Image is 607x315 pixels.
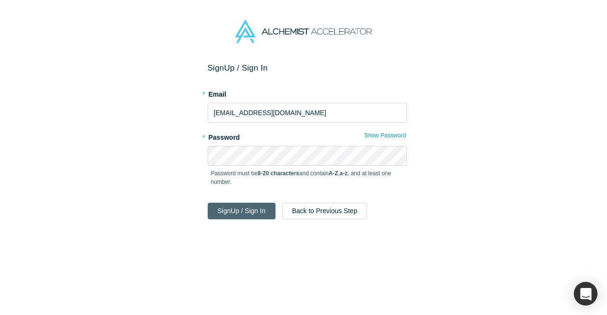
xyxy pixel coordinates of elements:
p: Password must be and contain , , and at least one number. [211,169,404,186]
label: Email [208,86,407,99]
label: Password [208,129,407,143]
button: Back to Previous Step [282,203,368,219]
strong: a-z [340,170,348,177]
img: Alchemist Accelerator Logo [235,20,372,43]
h2: Sign Up / Sign In [208,63,407,73]
strong: 8-20 characters [258,170,299,177]
button: Show Password [364,129,406,142]
strong: A-Z [329,170,338,177]
button: SignUp / Sign In [208,203,276,219]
